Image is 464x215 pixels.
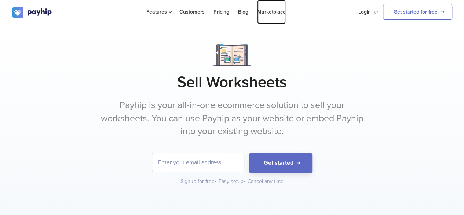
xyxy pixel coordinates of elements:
span: • [215,178,216,184]
button: Get started [249,153,312,173]
div: Signup for free [180,178,217,185]
img: logo.svg [12,7,52,18]
input: Enter your email address [152,153,244,172]
span: • [244,178,245,184]
span: Features [146,9,171,15]
a: Get started for free [383,4,452,20]
p: Payhip is your all-in-one ecommerce solution to sell your worksheets. You can use Payhip as your ... [95,99,370,138]
div: Cancel any time [248,178,284,185]
h1: Sell Worksheets [12,73,452,92]
img: Notebook.png [213,44,251,66]
div: Easy setup [219,178,246,185]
